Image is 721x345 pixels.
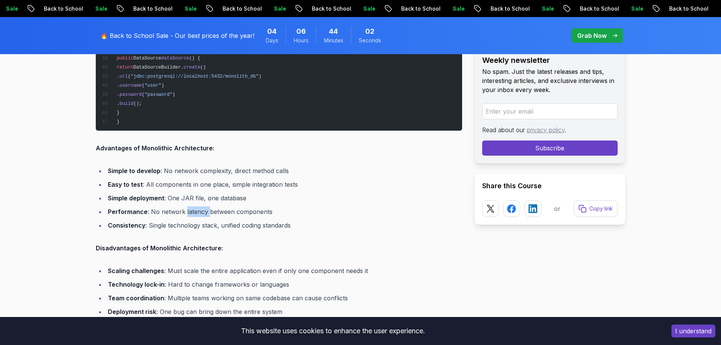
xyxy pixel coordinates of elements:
button: Accept cookies [671,325,715,337]
p: Sale [357,5,381,12]
strong: Team coordination [108,294,164,302]
span: url [120,74,128,79]
span: 4 Days [267,26,277,37]
span: DataSource [134,56,162,61]
strong: Deployment risk [108,308,156,315]
span: 6 Hours [296,26,306,37]
li: : No network complexity, direct method calls [106,165,462,176]
p: Read about our . [482,125,618,134]
span: Minutes [324,37,343,44]
span: } [117,119,119,125]
p: Copy link [589,205,613,212]
h2: Share this Course [482,181,618,191]
strong: Consistency [108,222,145,229]
span: "password" [145,92,173,97]
p: 🔥 Back to School Sale - Our best prices of the year! [100,31,254,40]
p: Sale [178,5,202,12]
span: DataSourceBuilder. [134,65,184,70]
strong: Performance [108,208,148,215]
p: Sale [624,5,649,12]
span: () { [189,56,200,61]
span: Seconds [359,37,381,44]
li: : Hard to change frameworks or languages [106,279,462,290]
p: Sale [89,5,113,12]
p: Back to School [305,5,357,12]
span: Days [266,37,278,44]
li: : Multiple teams working on same codebase can cause conflicts [106,293,462,303]
span: ) [161,83,164,88]
p: Back to School [216,5,267,12]
span: . [117,101,119,106]
span: ( [142,83,145,88]
p: Back to School [126,5,178,12]
a: privacy policy [527,126,565,134]
span: "user" [145,83,161,88]
p: Back to School [484,5,535,12]
p: Sale [446,5,470,12]
span: password [120,92,142,97]
span: } [117,110,119,116]
p: Sale [267,5,291,12]
strong: Scaling challenges [108,267,164,275]
strong: Disadvantages of Monolithic Architecture: [96,244,223,252]
strong: Simple to develop [108,167,160,175]
span: 44 Minutes [329,26,338,37]
strong: Easy to test [108,181,143,188]
span: . [117,92,119,97]
strong: Simple deployment [108,194,164,202]
li: : No network latency between components [106,206,462,217]
strong: Advantages of Monolithic Architecture: [96,144,214,152]
span: dataSource [161,56,189,61]
strong: Technology lock-in [108,281,165,288]
li: : All components in one place, simple integration tests [106,179,462,190]
span: (); [134,101,142,106]
li: : One bug can bring down the entire system [106,306,462,317]
span: build [120,101,134,106]
span: . [117,74,119,79]
button: Copy link [574,200,618,217]
p: Back to School [662,5,714,12]
span: Hours [294,37,308,44]
span: public [117,56,133,61]
p: Back to School [37,5,89,12]
div: This website uses cookies to enhance the user experience. [6,323,660,339]
span: "jdbc:postgresql://localhost:5432/monolith_db" [131,74,259,79]
li: : Single technology stack, unified coding standards [106,220,462,231]
p: Grab Now [577,31,607,40]
span: ( [142,92,145,97]
p: Sale [535,5,559,12]
h2: Weekly newsletter [482,55,618,66]
p: No spam. Just the latest releases and tips, interesting articles, and exclusive interviews in you... [482,67,618,94]
li: : One JAR file, one database [106,193,462,203]
span: username [120,83,142,88]
li: : Must scale the entire application even if only one component needs it [106,265,462,276]
button: Subscribe [482,140,618,156]
input: Enter your email [482,103,618,119]
span: create [184,65,200,70]
p: or [554,204,561,213]
span: 2 Seconds [365,26,374,37]
span: ) [173,92,175,97]
p: Back to School [394,5,446,12]
span: () [200,65,206,70]
span: return [117,65,133,70]
p: Back to School [573,5,624,12]
span: ) [259,74,261,79]
span: . [117,83,119,88]
span: ( [128,74,131,79]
